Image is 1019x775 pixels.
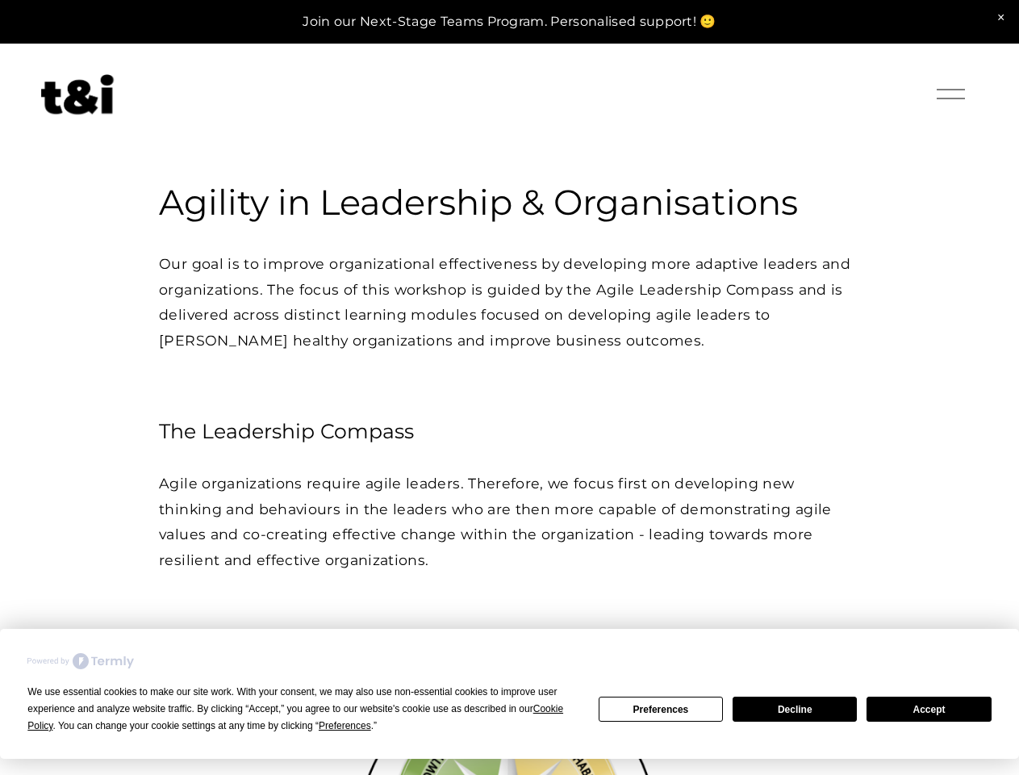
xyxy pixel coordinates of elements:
[867,697,991,722] button: Accept
[27,653,134,669] img: Powered by Termly
[27,684,578,735] div: We use essential cookies to make our site work. With your consent, we may also use non-essential ...
[41,74,114,115] img: Future of Work Experts
[159,251,860,353] p: Our goal is to improve organizational effectiveness by developing more adaptive leaders and organ...
[159,417,860,445] h4: The Leadership Compass
[319,720,371,731] span: Preferences
[599,697,723,722] button: Preferences
[733,697,857,722] button: Decline
[159,471,860,572] p: Agile organizations require agile leaders. Therefore, we focus first on developing new thinking a...
[159,180,860,225] h3: Agility in Leadership & Organisations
